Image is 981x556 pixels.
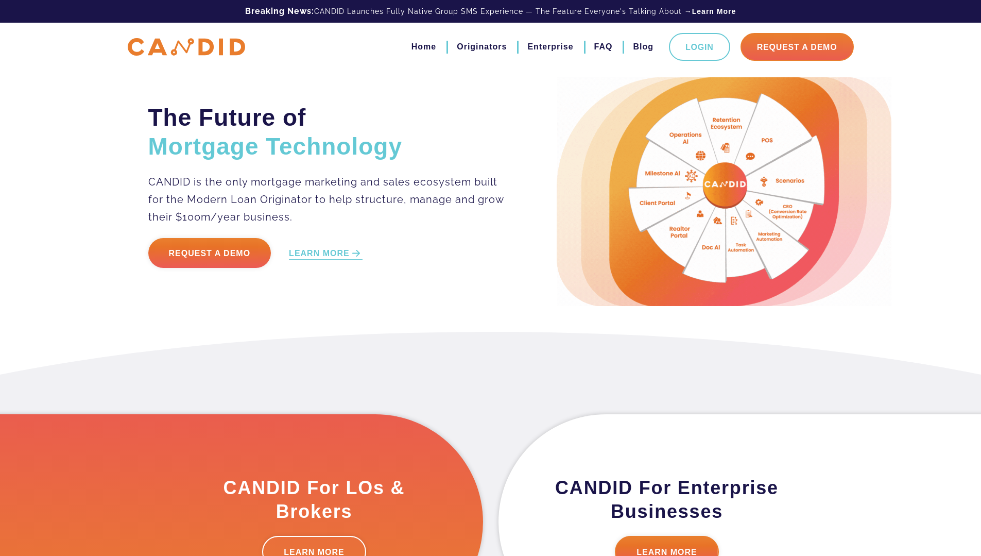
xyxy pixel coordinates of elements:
a: Home [411,38,436,56]
img: CANDID APP [128,38,245,56]
a: FAQ [594,38,613,56]
a: Enterprise [527,38,573,56]
a: Request A Demo [741,33,854,61]
span: Mortgage Technology [148,133,403,160]
img: Candid Hero Image [557,77,891,306]
b: Breaking News: [245,6,314,16]
a: LEARN MORE [289,248,363,260]
a: Login [669,33,730,61]
h3: CANDID For LOs & Brokers [197,476,432,524]
a: Learn More [692,6,736,16]
a: Request a Demo [148,238,271,268]
h2: The Future of [148,103,505,161]
p: CANDID is the only mortgage marketing and sales ecosystem built for the Modern Loan Originator to... [148,173,505,226]
h3: CANDID For Enterprise Businesses [550,476,784,524]
a: Originators [457,38,507,56]
a: Blog [633,38,653,56]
